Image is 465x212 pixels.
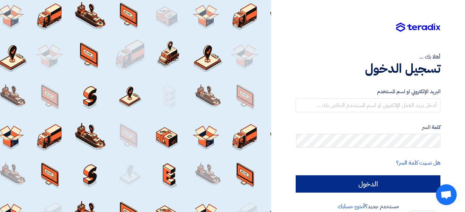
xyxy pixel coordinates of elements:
[296,202,440,211] div: مستخدم جديد؟
[296,123,440,131] label: كلمة السر
[296,61,440,76] h1: تسجيل الدخول
[338,202,365,211] a: أنشئ حسابك
[396,23,440,32] img: Teradix logo
[436,184,457,205] div: Open chat
[296,175,440,193] input: الدخول
[296,88,440,96] label: البريد الإلكتروني او اسم المستخدم
[296,53,440,61] div: أهلا بك ...
[296,98,440,112] input: أدخل بريد العمل الإلكتروني او اسم المستخدم الخاص بك ...
[396,159,440,167] a: هل نسيت كلمة السر؟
